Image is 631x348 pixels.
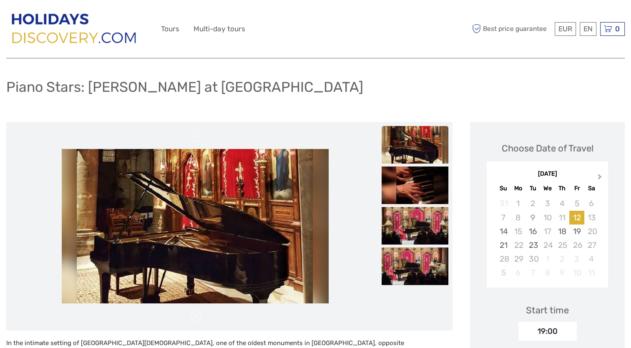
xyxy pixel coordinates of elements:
[511,266,525,280] div: Not available Monday, October 6th, 2025
[470,22,553,36] span: Best price guarantee
[502,142,593,155] div: Choose Date of Travel
[511,252,525,266] div: Not available Monday, September 29th, 2025
[518,322,577,341] div: 19:00
[540,197,555,210] div: Not available Wednesday, September 3rd, 2025
[526,304,569,317] div: Start time
[525,224,540,238] div: Choose Tuesday, September 16th, 2025
[12,15,94,21] p: We're away right now. Please check back later!
[540,238,555,252] div: Not available Wednesday, September 24th, 2025
[569,197,584,210] div: Not available Friday, September 5th, 2025
[525,197,540,210] div: Not available Tuesday, September 2nd, 2025
[540,252,555,266] div: Not available Wednesday, October 1st, 2025
[555,252,569,266] div: Not available Thursday, October 2nd, 2025
[487,170,608,179] div: [DATE]
[511,183,525,194] div: Mo
[540,266,555,280] div: Not available Wednesday, October 8th, 2025
[569,266,584,280] div: Not available Friday, October 10th, 2025
[525,211,540,224] div: Not available Tuesday, September 9th, 2025
[496,224,510,238] div: Choose Sunday, September 14th, 2025
[496,238,510,252] div: Choose Sunday, September 21st, 2025
[569,211,584,224] div: Choose Friday, September 12th, 2025
[584,197,599,210] div: Not available Saturday, September 6th, 2025
[555,183,569,194] div: Th
[194,23,245,35] a: Multi-day tours
[382,207,448,245] img: bc8a2926b62a4be68419ed71578530ac_slider_thumbnail.jpg
[584,211,599,224] div: Not available Saturday, September 13th, 2025
[511,211,525,224] div: Not available Monday, September 8th, 2025
[525,183,540,194] div: Tu
[569,183,584,194] div: Fr
[584,224,599,238] div: Not available Saturday, September 20th, 2025
[540,211,555,224] div: Not available Wednesday, September 10th, 2025
[382,166,448,204] img: 7410a4b21bd64632afe1019c34218c2a_slider_thumbnail.jpg
[558,25,572,33] span: EUR
[584,266,599,280] div: Not available Saturday, October 11th, 2025
[496,266,510,280] div: Choose Sunday, October 5th, 2025
[511,238,525,252] div: Not available Monday, September 22nd, 2025
[525,252,540,266] div: Not available Tuesday, September 30th, 2025
[496,252,510,266] div: Not available Sunday, September 28th, 2025
[6,8,143,50] img: 2849-66674d71-96b1-4d9c-b928-d961c8bc93f0_logo_big.png
[382,126,448,164] img: 4e7129e7314a45b69b30fa9c6cad7259_slider_thumbnail.jpg
[511,224,525,238] div: Not available Monday, September 15th, 2025
[540,183,555,194] div: We
[580,22,596,36] div: EN
[540,224,555,238] div: Not available Wednesday, September 17th, 2025
[555,238,569,252] div: Not available Thursday, September 25th, 2025
[584,183,599,194] div: Sa
[62,149,329,303] img: 4e7129e7314a45b69b30fa9c6cad7259_main_slider.jpg
[161,23,179,35] a: Tours
[594,172,607,185] button: Next Month
[584,238,599,252] div: Not available Saturday, September 27th, 2025
[614,25,621,33] span: 0
[555,224,569,238] div: Choose Thursday, September 18th, 2025
[569,224,584,238] div: Choose Friday, September 19th, 2025
[6,78,363,96] h1: Piano Stars: [PERSON_NAME] at [GEOGRAPHIC_DATA]
[96,13,106,23] button: Open LiveChat chat widget
[525,238,540,252] div: Choose Tuesday, September 23rd, 2025
[496,211,510,224] div: Not available Sunday, September 7th, 2025
[511,197,525,210] div: Not available Monday, September 1st, 2025
[525,266,540,280] div: Not available Tuesday, October 7th, 2025
[569,238,584,252] div: Not available Friday, September 26th, 2025
[490,197,606,280] div: month 2025-09
[555,266,569,280] div: Not available Thursday, October 9th, 2025
[555,197,569,210] div: Not available Thursday, September 4th, 2025
[555,211,569,224] div: Not available Thursday, September 11th, 2025
[496,197,510,210] div: Not available Sunday, August 31st, 2025
[569,252,584,266] div: Not available Friday, October 3rd, 2025
[382,247,448,285] img: 2168c75fbc924725a1dfc905d2faa827_slider_thumbnail.jpg
[584,252,599,266] div: Choose Saturday, October 4th, 2025
[496,183,510,194] div: Su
